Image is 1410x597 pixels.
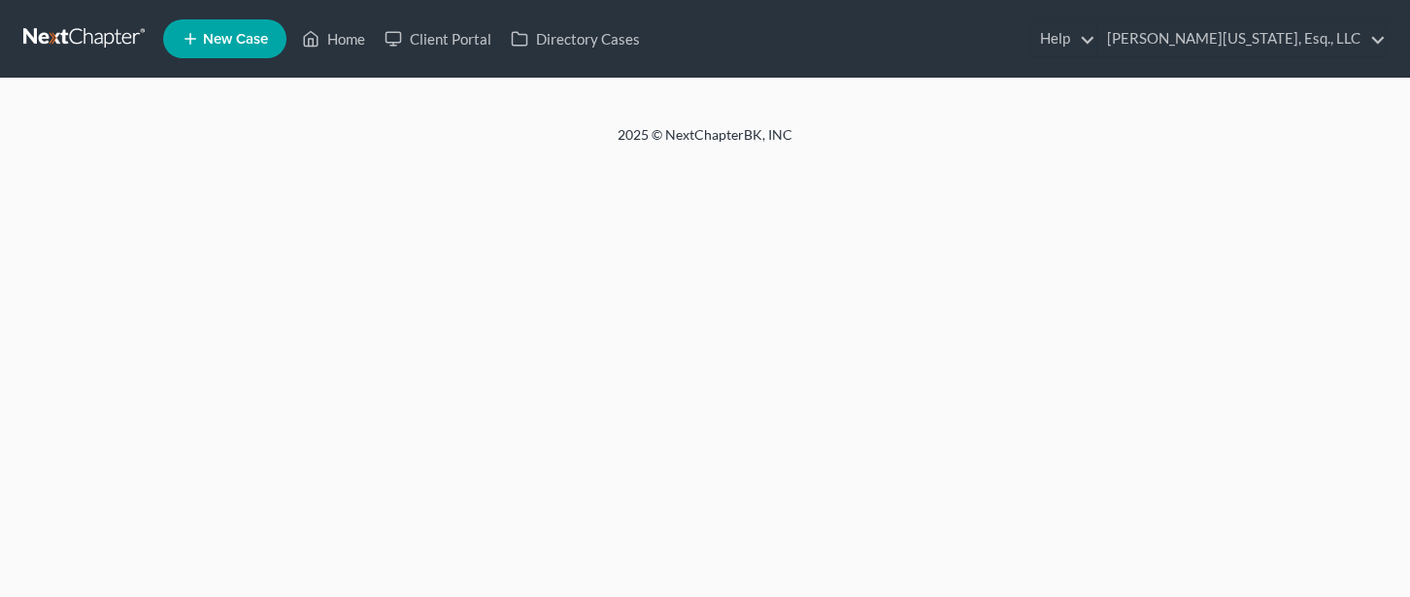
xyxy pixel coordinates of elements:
[501,21,650,56] a: Directory Cases
[163,19,286,58] new-legal-case-button: New Case
[375,21,501,56] a: Client Portal
[292,21,375,56] a: Home
[1097,21,1386,56] a: [PERSON_NAME][US_STATE], Esq., LLC
[1030,21,1095,56] a: Help
[151,125,1259,160] div: 2025 © NextChapterBK, INC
